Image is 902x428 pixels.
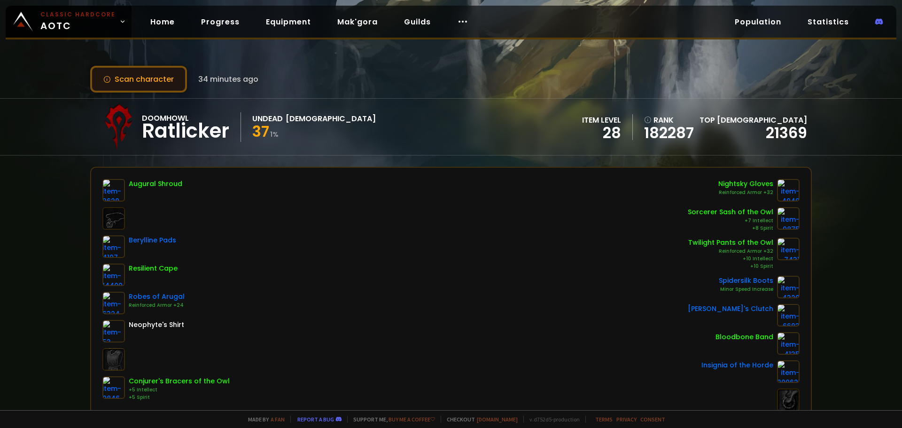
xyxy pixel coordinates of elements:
[389,416,435,423] a: Buy me a coffee
[688,255,773,263] div: +10 Intellect
[102,179,125,202] img: item-2620
[640,416,665,423] a: Consent
[727,12,789,31] a: Population
[582,114,621,126] div: item level
[688,217,773,225] div: +7 Intellect
[102,376,125,399] img: item-9846
[595,416,613,423] a: Terms
[129,320,184,330] div: Neophyte's Shirt
[129,235,176,245] div: Berylline Pads
[129,292,185,302] div: Robes of Arugal
[286,113,376,125] div: [DEMOGRAPHIC_DATA]
[718,179,773,189] div: Nightsky Gloves
[297,416,334,423] a: Report a bug
[40,10,116,33] span: AOTC
[777,207,800,230] img: item-9875
[688,304,773,314] div: [PERSON_NAME]'s Clutch
[142,124,229,138] div: Ratlicker
[129,386,230,394] div: +5 Intellect
[194,12,247,31] a: Progress
[330,12,385,31] a: Mak'gora
[719,276,773,286] div: Spidersilk Boots
[102,235,125,258] img: item-4197
[198,73,258,85] span: 34 minutes ago
[700,114,807,126] div: Top
[6,6,132,38] a: Classic HardcoreAOTC
[688,238,773,248] div: Twilight Pants of the Owl
[270,130,279,139] small: 1 %
[129,394,230,401] div: +5 Spirit
[715,332,773,342] div: Bloodbone Band
[129,179,182,189] div: Augural Shroud
[242,416,285,423] span: Made by
[777,276,800,298] img: item-4320
[143,12,182,31] a: Home
[102,320,125,342] img: item-53
[271,416,285,423] a: a fan
[523,416,580,423] span: v. d752d5 - production
[766,122,807,143] a: 21369
[688,248,773,255] div: Reinforced Armor +32
[129,264,178,273] div: Resilient Cape
[688,207,773,217] div: Sorcerer Sash of the Owl
[582,126,621,140] div: 28
[777,360,800,383] img: item-209621
[718,189,773,196] div: Reinforced Armor +32
[644,126,694,140] a: 182287
[688,225,773,232] div: +8 Spirit
[644,114,694,126] div: rank
[777,179,800,202] img: item-4040
[477,416,518,423] a: [DOMAIN_NAME]
[616,416,637,423] a: Privacy
[129,376,230,386] div: Conjurer's Bracers of the Owl
[441,416,518,423] span: Checkout
[777,238,800,260] img: item-7431
[701,360,773,370] div: Insignia of the Horde
[717,115,807,125] span: [DEMOGRAPHIC_DATA]
[347,416,435,423] span: Support me,
[777,304,800,327] img: item-6693
[90,66,187,93] button: Scan character
[40,10,116,19] small: Classic Hardcore
[777,332,800,355] img: item-4135
[252,121,269,142] span: 37
[252,113,283,125] div: Undead
[719,286,773,293] div: Minor Speed Increase
[800,12,856,31] a: Statistics
[397,12,438,31] a: Guilds
[102,292,125,314] img: item-6324
[258,12,319,31] a: Equipment
[129,302,185,309] div: Reinforced Armor +24
[102,264,125,286] img: item-14400
[688,263,773,270] div: +10 Spirit
[142,112,229,124] div: Doomhowl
